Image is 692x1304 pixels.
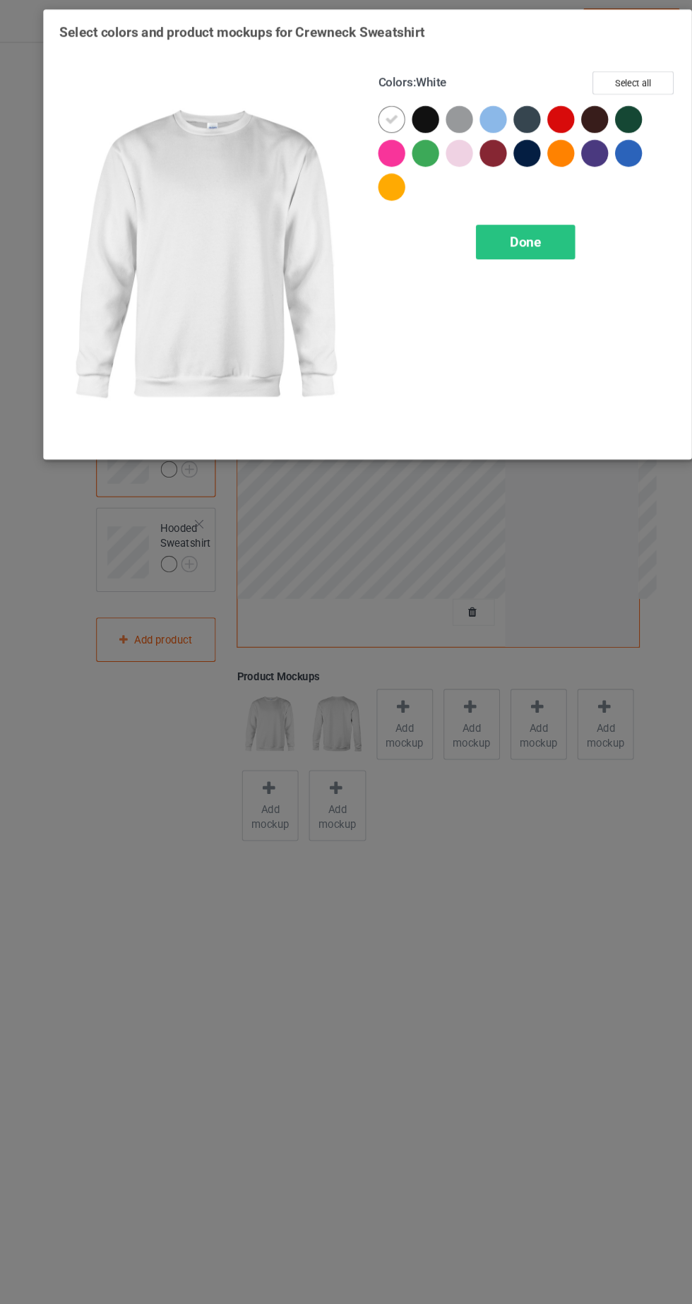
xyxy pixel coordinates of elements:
h4: : [356,71,420,86]
span: White [391,71,420,85]
span: Select colors and product mockups for Crewneck Sweatshirt [56,23,400,38]
img: regular.jpg [56,68,336,417]
span: Done [479,220,509,235]
button: Select all [557,68,633,90]
span: Colors [356,71,388,85]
